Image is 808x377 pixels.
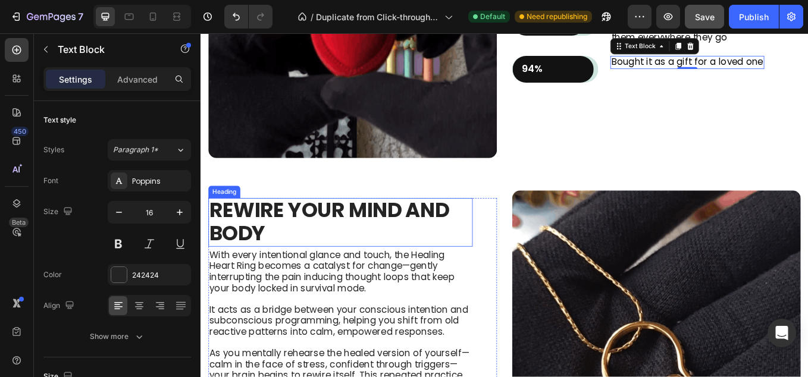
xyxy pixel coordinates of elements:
[311,11,314,23] span: /
[43,175,58,186] div: Font
[224,5,273,29] div: Undo/Redo
[695,12,715,22] span: Save
[43,326,191,347] button: Show more
[59,73,92,86] p: Settings
[9,218,29,227] div: Beta
[10,191,292,252] strong: Rewire Your Mind and Body
[43,115,76,125] div: Text style
[316,11,440,23] span: Duplicate from Click-through Landing Page - [DATE] 12:25:09
[78,10,83,24] p: 7
[90,331,145,343] div: Show more
[685,5,724,29] button: Save
[377,35,451,50] p: 94%
[201,33,808,377] iframe: Design area
[768,319,796,347] div: Open Intercom Messenger
[113,144,158,155] span: Paragraph 1*
[43,269,62,280] div: Color
[58,42,159,56] p: Text Block
[11,181,44,192] div: Heading
[108,139,191,161] button: Paragraph 1*
[729,5,779,29] button: Publish
[480,11,505,22] span: Default
[739,11,769,23] div: Publish
[132,176,188,187] div: Poppins
[43,204,75,220] div: Size
[496,10,537,21] div: Text Block
[43,144,64,155] div: Styles
[527,11,587,22] span: Need republishing
[483,26,661,41] span: Bought it as a gift for a loved one
[117,73,158,86] p: Advanced
[10,318,314,359] span: It acts as a bridge between your conscious intention and subconscious programming, helping you sh...
[11,127,29,136] div: 450
[5,5,89,29] button: 7
[43,298,77,314] div: Align
[132,270,188,281] div: 242424
[481,27,662,42] div: Rich Text Editor. Editing area: main
[10,253,298,307] span: With every intentional glance and touch, the Healing Heart Ring becomes a catalyst for change—gen...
